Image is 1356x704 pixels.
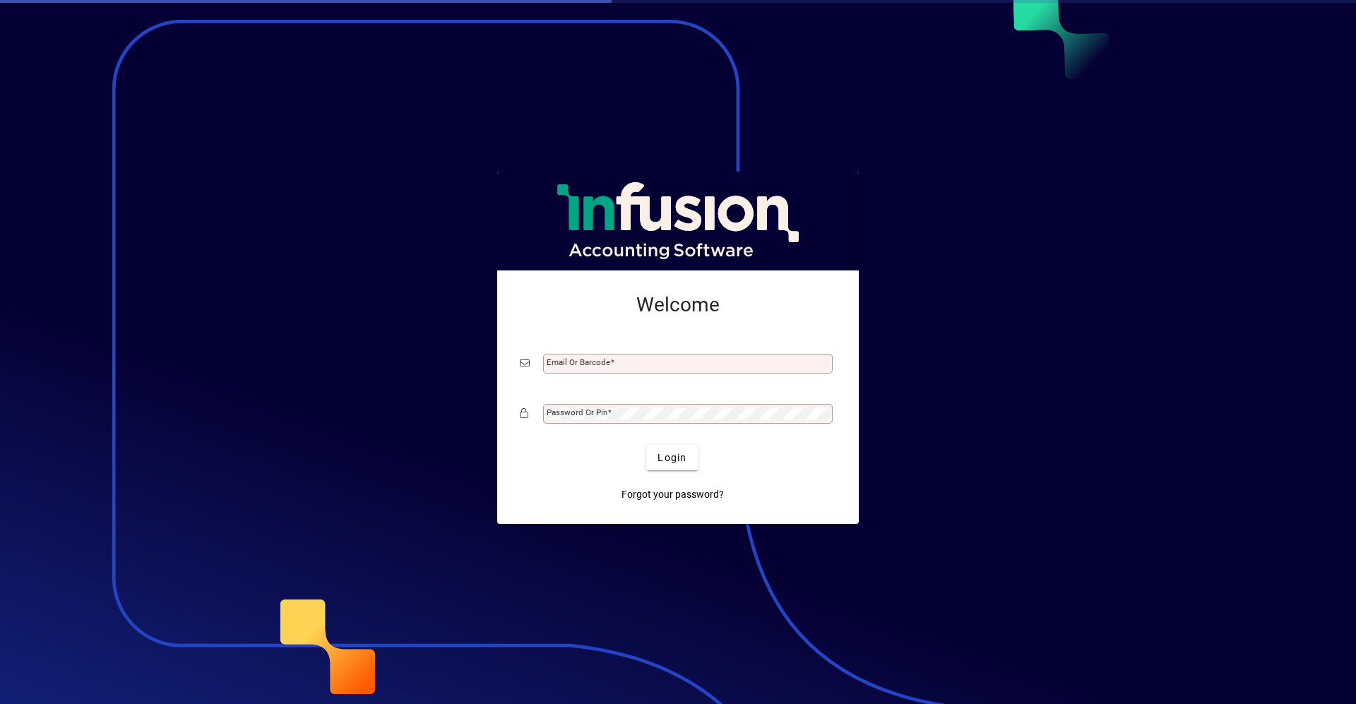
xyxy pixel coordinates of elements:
[658,451,686,465] span: Login
[547,407,607,417] mat-label: Password or Pin
[520,293,836,317] h2: Welcome
[547,357,610,367] mat-label: Email or Barcode
[621,487,724,502] span: Forgot your password?
[616,482,730,507] a: Forgot your password?
[646,445,698,470] button: Login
